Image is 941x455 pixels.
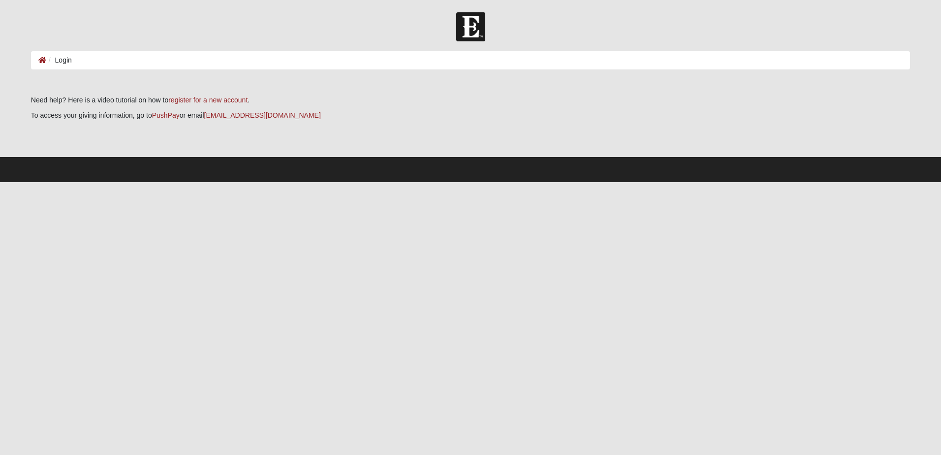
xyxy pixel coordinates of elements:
[456,12,485,41] img: Church of Eleven22 Logo
[152,111,180,119] a: PushPay
[168,96,248,104] a: register for a new account
[31,110,910,121] p: To access your giving information, go to or email
[204,111,321,119] a: [EMAIL_ADDRESS][DOMAIN_NAME]
[31,95,910,105] p: Need help? Here is a video tutorial on how to .
[46,55,72,65] li: Login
